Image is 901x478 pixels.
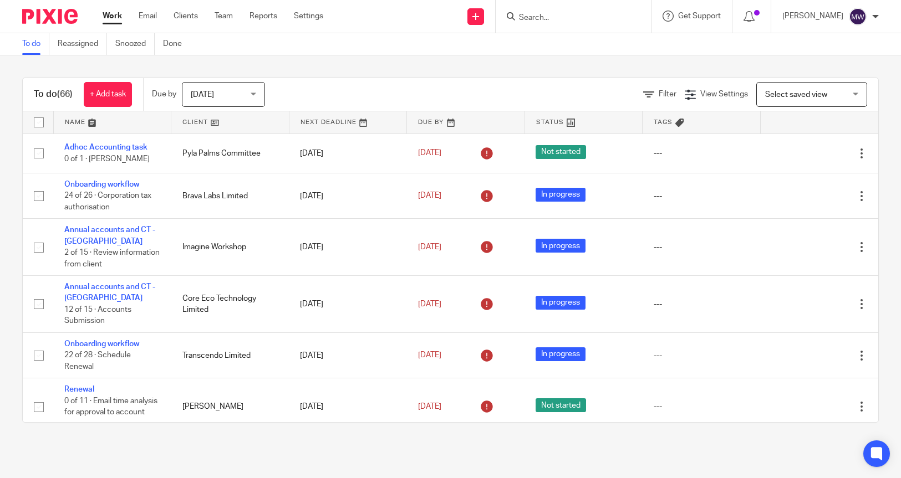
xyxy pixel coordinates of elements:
[536,188,586,202] span: In progress
[215,11,233,22] a: Team
[289,276,407,333] td: [DATE]
[849,8,867,25] img: svg%3E
[64,340,139,348] a: Onboarding workflow
[418,243,441,251] span: [DATE]
[64,192,151,212] span: 24 of 26 · Corporation tax authorisation
[171,332,289,378] td: Transcendo Limited
[782,11,843,22] p: [PERSON_NAME]
[58,33,107,55] a: Reassigned
[289,219,407,276] td: [DATE]
[654,148,750,159] div: ---
[34,89,73,100] h1: To do
[64,386,94,393] a: Renewal
[22,33,49,55] a: To do
[64,283,155,302] a: Annual accounts and CT - [GEOGRAPHIC_DATA]
[64,181,139,188] a: Onboarding workflow
[418,192,441,199] span: [DATE]
[294,11,323,22] a: Settings
[289,332,407,378] td: [DATE]
[84,82,132,107] a: + Add task
[64,306,131,325] span: 12 of 15 · Accounts Submission
[103,11,122,22] a: Work
[765,91,827,99] span: Select saved view
[163,33,190,55] a: Done
[57,90,73,99] span: (66)
[700,90,748,98] span: View Settings
[536,296,586,310] span: In progress
[418,403,441,410] span: [DATE]
[418,352,441,359] span: [DATE]
[654,119,673,125] span: Tags
[654,241,750,253] div: ---
[536,145,586,159] span: Not started
[678,12,721,20] span: Get Support
[250,11,277,22] a: Reports
[64,226,155,245] a: Annual accounts and CT - [GEOGRAPHIC_DATA]
[536,347,586,361] span: In progress
[64,155,150,163] span: 0 of 1 · [PERSON_NAME]
[171,133,289,173] td: Pyla Palms Committee
[289,133,407,173] td: [DATE]
[64,397,157,428] span: 0 of 11 · Email time analysis for approval to account manager
[152,89,176,100] p: Due by
[64,352,131,371] span: 22 of 28 · Schedule Renewal
[64,143,147,151] a: Adhoc Accounting task
[171,276,289,333] td: Core Eco Technology Limited
[171,378,289,435] td: [PERSON_NAME]
[536,398,586,412] span: Not started
[659,90,676,98] span: Filter
[171,219,289,276] td: Imagine Workshop
[171,173,289,218] td: Brava Labs Limited
[289,173,407,218] td: [DATE]
[654,350,750,361] div: ---
[174,11,198,22] a: Clients
[191,91,214,99] span: [DATE]
[654,299,750,310] div: ---
[518,13,618,23] input: Search
[115,33,155,55] a: Snoozed
[22,9,78,24] img: Pixie
[654,401,750,412] div: ---
[64,249,160,268] span: 2 of 15 · Review information from client
[139,11,157,22] a: Email
[418,150,441,157] span: [DATE]
[289,378,407,435] td: [DATE]
[654,191,750,202] div: ---
[536,239,586,253] span: In progress
[418,300,441,308] span: [DATE]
